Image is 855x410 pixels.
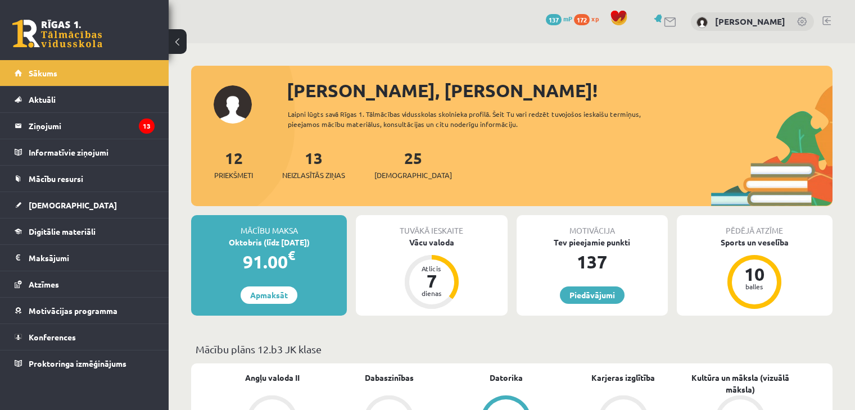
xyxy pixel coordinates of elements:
[356,236,507,248] div: Vācu valoda
[29,358,126,368] span: Proktoringa izmēģinājums
[29,200,117,210] span: [DEMOGRAPHIC_DATA]
[517,215,668,236] div: Motivācija
[546,14,562,25] span: 137
[288,247,295,263] span: €
[29,174,83,184] span: Mācību resursi
[15,298,155,324] a: Motivācijas programma
[574,14,590,25] span: 172
[517,248,668,275] div: 137
[29,279,59,289] span: Atzīmes
[191,248,347,275] div: 91.00
[696,17,708,28] img: Kristers Zemmers
[29,226,96,236] span: Digitālie materiāli
[490,372,523,384] a: Datorika
[546,14,572,23] a: 137 mP
[591,14,599,23] span: xp
[415,290,449,297] div: dienas
[29,113,155,139] legend: Ziņojumi
[374,148,452,181] a: 25[DEMOGRAPHIC_DATA]
[241,286,297,304] a: Apmaksāt
[282,148,345,181] a: 13Neizlasītās ziņas
[738,265,771,283] div: 10
[196,341,828,357] p: Mācību plāns 12.b3 JK klase
[15,113,155,139] a: Ziņojumi13
[15,271,155,297] a: Atzīmes
[15,86,155,112] a: Aktuāli
[191,215,347,236] div: Mācību maksa
[12,20,102,48] a: Rīgas 1. Tālmācības vidusskola
[15,192,155,218] a: [DEMOGRAPHIC_DATA]
[15,218,155,244] a: Digitālie materiāli
[191,236,347,248] div: Oktobris (līdz [DATE])
[15,139,155,165] a: Informatīvie ziņojumi
[356,215,507,236] div: Tuvākā ieskaite
[677,236,833,248] div: Sports un veselība
[574,14,604,23] a: 172 xp
[560,286,625,304] a: Piedāvājumi
[356,236,507,311] a: Vācu valoda Atlicis 7 dienas
[245,372,300,384] a: Angļu valoda II
[15,324,155,350] a: Konferences
[677,215,833,236] div: Pēdējā atzīme
[415,272,449,290] div: 7
[677,236,833,311] a: Sports un veselība 10 balles
[29,94,56,104] span: Aktuāli
[288,109,673,129] div: Laipni lūgts savā Rīgas 1. Tālmācības vidusskolas skolnieka profilā. Šeit Tu vari redzēt tuvojošo...
[415,265,449,272] div: Atlicis
[139,119,155,134] i: 13
[214,148,253,181] a: 12Priekšmeti
[15,350,155,376] a: Proktoringa izmēģinājums
[365,372,414,384] a: Dabaszinības
[15,166,155,192] a: Mācību resursi
[287,77,833,104] div: [PERSON_NAME], [PERSON_NAME]!
[374,170,452,181] span: [DEMOGRAPHIC_DATA]
[15,245,155,271] a: Maksājumi
[15,60,155,86] a: Sākums
[682,372,799,395] a: Kultūra un māksla (vizuālā māksla)
[214,170,253,181] span: Priekšmeti
[517,236,668,248] div: Tev pieejamie punkti
[29,245,155,271] legend: Maksājumi
[29,68,57,78] span: Sākums
[591,372,655,384] a: Karjeras izglītība
[738,283,771,290] div: balles
[563,14,572,23] span: mP
[29,139,155,165] legend: Informatīvie ziņojumi
[715,16,785,27] a: [PERSON_NAME]
[29,306,117,316] span: Motivācijas programma
[282,170,345,181] span: Neizlasītās ziņas
[29,332,76,342] span: Konferences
